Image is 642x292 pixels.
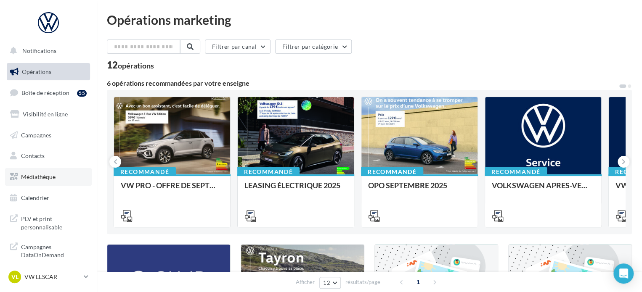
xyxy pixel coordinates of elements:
[5,210,92,234] a: PLV et print personnalisable
[7,269,90,285] a: VL VW LESCAR
[296,278,315,286] span: Afficher
[5,126,92,144] a: Campagnes
[21,89,69,96] span: Boîte de réception
[118,62,154,69] div: opérations
[21,241,87,259] span: Campagnes DataOnDemand
[114,167,176,176] div: Recommandé
[5,42,88,60] button: Notifications
[22,47,56,54] span: Notifications
[319,277,341,289] button: 12
[21,131,51,138] span: Campagnes
[5,168,92,186] a: Médiathèque
[107,61,154,70] div: 12
[107,80,618,87] div: 6 opérations recommandées par votre enseigne
[5,238,92,263] a: Campagnes DataOnDemand
[492,181,594,198] div: VOLKSWAGEN APRES-VENTE
[275,39,352,54] button: Filtrer par catégorie
[5,63,92,81] a: Opérations
[237,167,300,176] div: Recommandé
[361,167,423,176] div: Recommandé
[107,13,632,26] div: Opérations marketing
[5,105,92,123] a: Visibilité en ligne
[485,167,547,176] div: Recommandé
[21,194,49,201] span: Calendrier
[368,181,471,198] div: OPO SEPTEMBRE 2025
[5,189,92,207] a: Calendrier
[121,181,223,198] div: VW PRO - OFFRE DE SEPTEMBRE 25
[21,152,45,159] span: Contacts
[5,84,92,102] a: Boîte de réception55
[345,278,380,286] span: résultats/page
[244,181,347,198] div: LEASING ÉLECTRIQUE 2025
[24,273,80,281] p: VW LESCAR
[21,213,87,231] span: PLV et print personnalisable
[22,68,51,75] span: Opérations
[613,263,634,284] div: Open Intercom Messenger
[5,147,92,165] a: Contacts
[11,273,19,281] span: VL
[21,173,56,180] span: Médiathèque
[205,39,271,54] button: Filtrer par canal
[77,90,87,97] div: 55
[411,275,425,289] span: 1
[23,110,68,118] span: Visibilité en ligne
[323,279,330,286] span: 12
